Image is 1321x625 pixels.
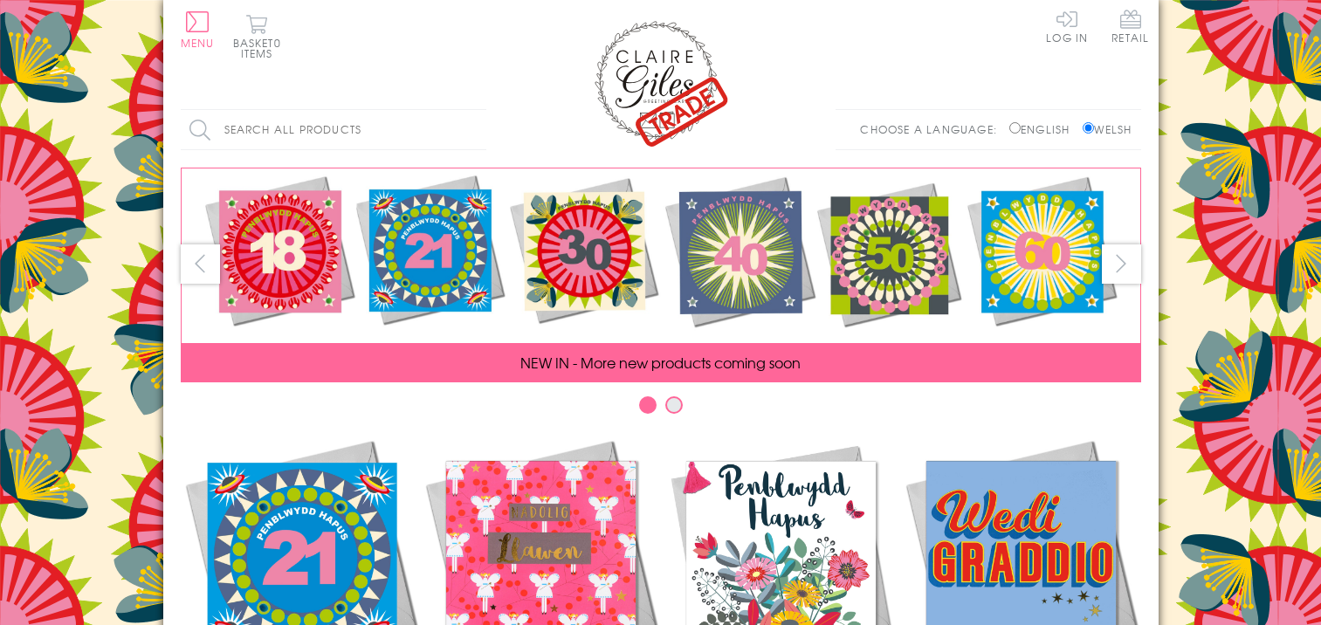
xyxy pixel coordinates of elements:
[233,14,281,58] button: Basket0 items
[1111,9,1149,43] span: Retail
[181,35,215,51] span: Menu
[181,244,220,284] button: prev
[1009,122,1021,134] input: English
[665,396,683,414] button: Carousel Page 2
[1111,9,1149,46] a: Retail
[1102,244,1141,284] button: next
[241,35,281,61] span: 0 items
[181,110,486,149] input: Search all products
[860,121,1006,137] p: Choose a language:
[181,11,215,48] button: Menu
[639,396,657,414] button: Carousel Page 1 (Current Slide)
[520,352,801,373] span: NEW IN - More new products coming soon
[591,17,731,148] img: Claire Giles Trade
[469,110,486,149] input: Search
[1083,121,1132,137] label: Welsh
[1046,9,1088,43] a: Log In
[1083,122,1094,134] input: Welsh
[181,395,1141,422] div: Carousel Pagination
[1009,121,1078,137] label: English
